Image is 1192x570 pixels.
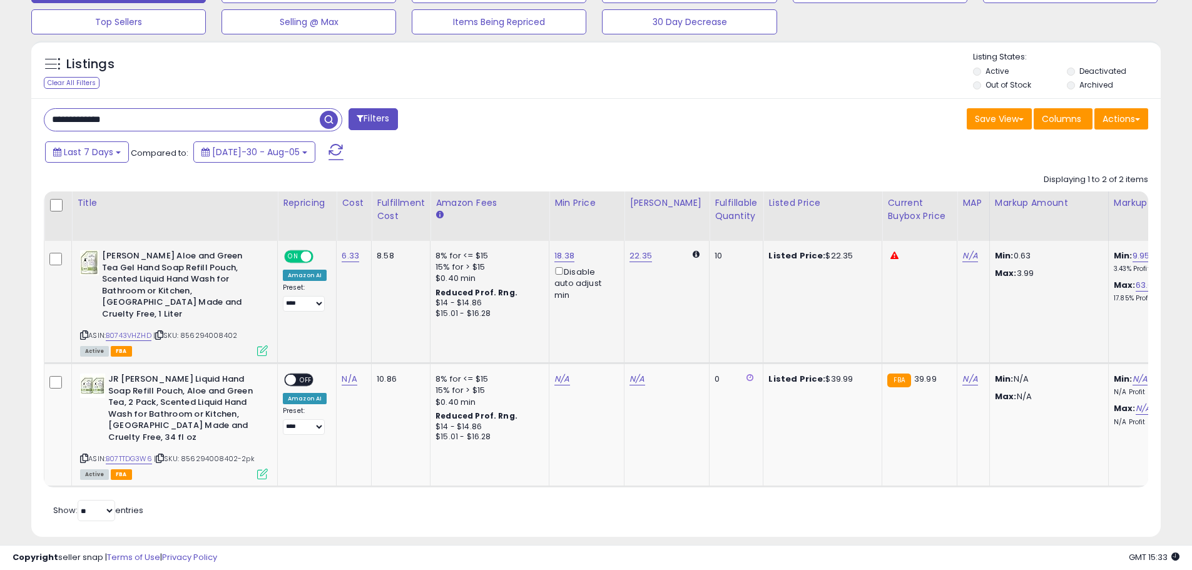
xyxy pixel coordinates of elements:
[715,196,758,223] div: Fulfillable Quantity
[629,196,704,210] div: [PERSON_NAME]
[995,267,1017,279] strong: Max:
[193,141,315,163] button: [DATE]-30 - Aug-05
[973,51,1161,63] p: Listing States:
[436,432,539,442] div: $15.01 - $16.28
[436,273,539,284] div: $0.40 min
[436,385,539,396] div: 15% for > $15
[108,374,260,446] b: JR [PERSON_NAME] Liquid Hand Soap Refill Pouch, Aloe and Green Tea, 2 Pack, Scented Liquid Hand W...
[102,250,254,323] b: [PERSON_NAME] Aloe and Green Tea Gel Hand Soap Refill Pouch, Scented Liquid Hand Wash for Bathroo...
[1136,402,1151,415] a: N/A
[995,196,1103,210] div: Markup Amount
[1129,551,1179,563] span: 2025-08-13 15:33 GMT
[436,196,544,210] div: Amazon Fees
[436,210,443,221] small: Amazon Fees.
[436,410,517,421] b: Reduced Prof. Rng.
[962,373,977,385] a: N/A
[1044,174,1148,186] div: Displaying 1 to 2 of 2 items
[1042,113,1081,125] span: Columns
[768,250,872,262] div: $22.35
[1034,108,1093,130] button: Columns
[768,196,877,210] div: Listed Price
[962,196,984,210] div: MAP
[64,146,113,158] span: Last 7 Days
[342,373,357,385] a: N/A
[80,250,268,355] div: ASIN:
[887,374,910,387] small: FBA
[212,146,300,158] span: [DATE]-30 - Aug-05
[887,196,952,223] div: Current Buybox Price
[106,454,152,464] a: B07TTDG3W6
[629,373,644,385] a: N/A
[80,346,109,357] span: All listings currently available for purchase on Amazon
[283,283,327,312] div: Preset:
[602,9,777,34] button: 30 Day Decrease
[283,196,331,210] div: Repricing
[222,9,396,34] button: Selling @ Max
[377,374,420,385] div: 10.86
[13,551,58,563] strong: Copyright
[995,374,1099,385] p: N/A
[53,504,143,516] span: Show: entries
[342,250,359,262] a: 6.33
[283,393,327,404] div: Amazon AI
[995,250,1014,262] strong: Min:
[436,298,539,308] div: $14 - $14.86
[312,252,332,262] span: OFF
[296,375,316,385] span: OFF
[436,397,539,408] div: $0.40 min
[111,469,132,480] span: FBA
[154,454,255,464] span: | SKU: 856294008402-2pk
[715,374,753,385] div: 0
[131,147,188,159] span: Compared to:
[436,308,539,319] div: $15.01 - $16.28
[44,77,99,89] div: Clear All Filters
[554,250,574,262] a: 18.38
[436,374,539,385] div: 8% for <= $15
[995,268,1099,279] p: 3.99
[1114,373,1133,385] b: Min:
[1136,279,1158,292] a: 63.03
[554,373,569,385] a: N/A
[342,196,366,210] div: Cost
[377,196,425,223] div: Fulfillment Cost
[107,551,160,563] a: Terms of Use
[283,407,327,435] div: Preset:
[1133,250,1150,262] a: 9.95
[285,252,301,262] span: ON
[715,250,753,262] div: 10
[80,374,268,478] div: ASIN:
[80,469,109,480] span: All listings currently available for purchase on Amazon
[1114,250,1133,262] b: Min:
[1133,373,1148,385] a: N/A
[45,141,129,163] button: Last 7 Days
[768,250,825,262] b: Listed Price:
[436,287,517,298] b: Reduced Prof. Rng.
[13,552,217,564] div: seller snap | |
[768,374,872,385] div: $39.99
[31,9,206,34] button: Top Sellers
[80,374,105,398] img: 51VrILb665L._SL40_.jpg
[914,373,937,385] span: 39.99
[436,262,539,273] div: 15% for > $15
[66,56,115,73] h5: Listings
[986,79,1031,90] label: Out of Stock
[1079,79,1113,90] label: Archived
[436,422,539,432] div: $14 - $14.86
[1114,279,1136,291] b: Max:
[377,250,420,262] div: 8.58
[554,265,614,301] div: Disable auto adjust min
[986,66,1009,76] label: Active
[162,551,217,563] a: Privacy Policy
[283,270,327,281] div: Amazon AI
[967,108,1032,130] button: Save View
[554,196,619,210] div: Min Price
[106,330,151,341] a: B0743VHZHD
[77,196,272,210] div: Title
[1079,66,1126,76] label: Deactivated
[768,373,825,385] b: Listed Price:
[1114,402,1136,414] b: Max:
[1094,108,1148,130] button: Actions
[436,250,539,262] div: 8% for <= $15
[995,373,1014,385] strong: Min:
[111,346,132,357] span: FBA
